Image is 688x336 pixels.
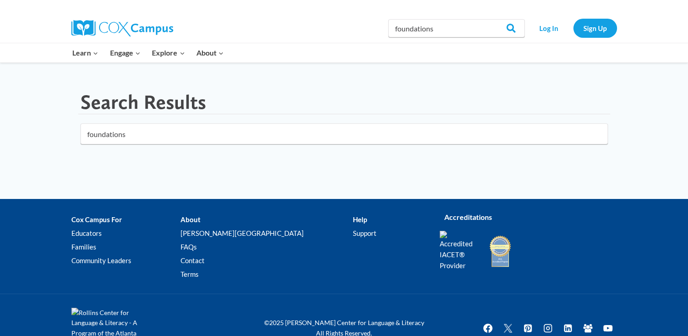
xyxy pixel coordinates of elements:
input: Search Cox Campus [388,19,525,37]
img: Twitter X icon white [502,323,513,333]
a: Families [71,240,181,254]
h1: Search Results [80,90,206,114]
a: FAQs [181,240,353,254]
a: [PERSON_NAME][GEOGRAPHIC_DATA] [181,226,353,240]
span: About [196,47,224,59]
a: Community Leaders [71,254,181,267]
span: Explore [152,47,185,59]
a: Support [353,226,426,240]
a: Sign Up [573,19,617,37]
a: Log In [529,19,569,37]
nav: Primary Navigation [67,43,230,62]
img: Cox Campus [71,20,173,36]
input: Search for... [80,123,608,144]
a: Educators [71,226,181,240]
strong: Accreditations [444,213,492,221]
img: Accredited IACET® Provider [440,231,478,271]
span: Engage [110,47,141,59]
span: Learn [72,47,98,59]
a: Contact [181,254,353,267]
nav: Secondary Navigation [529,19,617,37]
a: Terms [181,267,353,281]
img: IDA Accredited [489,234,512,268]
